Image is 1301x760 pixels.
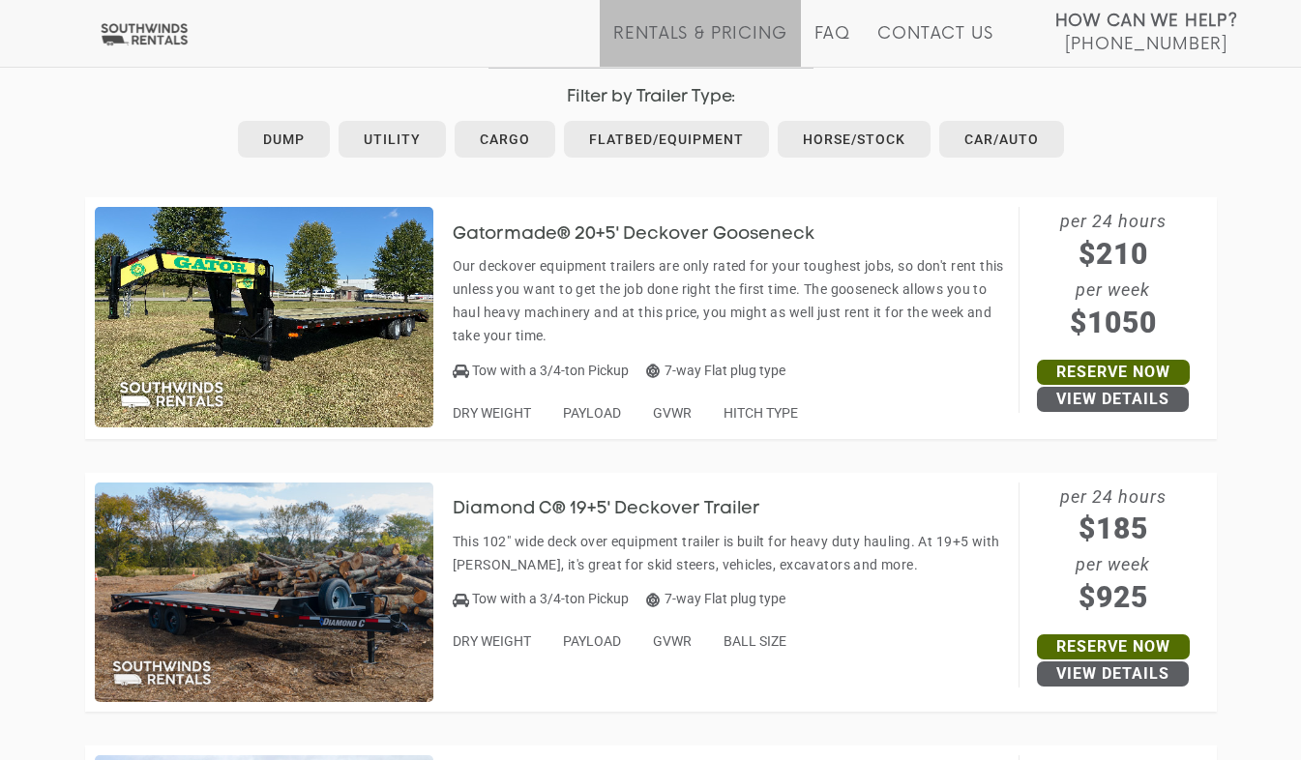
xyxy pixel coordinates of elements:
span: per 24 hours per week [1020,482,1207,620]
span: $1050 [1020,301,1207,344]
h3: Gatormade® 20+5' Deckover Gooseneck [453,225,843,245]
a: Diamond C® 19+5' Deckover Trailer [453,501,789,516]
a: View Details [1037,661,1189,687]
span: $185 [1020,507,1207,550]
a: Cargo [455,121,555,158]
a: Contact Us [877,24,992,67]
a: Rentals & Pricing [613,24,786,67]
span: PAYLOAD [563,405,621,421]
a: Gatormade® 20+5' Deckover Gooseneck [453,225,843,241]
span: BALL SIZE [724,633,786,649]
span: HITCH TYPE [724,405,798,421]
a: Car/Auto [939,121,1064,158]
strong: How Can We Help? [1055,12,1238,31]
span: $210 [1020,232,1207,276]
a: Utility [339,121,446,158]
span: [PHONE_NUMBER] [1065,35,1227,54]
a: Dump [238,121,330,158]
a: Reserve Now [1037,634,1190,659]
a: Reserve Now [1037,360,1190,385]
img: SW012 - Gatormade 20+5' Deckover Gooseneck [95,207,433,427]
span: Tow with a 3/4-ton Pickup [472,591,629,606]
img: SW013 - Diamond C 19+5' Deckover Trailer [95,482,433,703]
a: Flatbed/Equipment [564,121,769,158]
span: DRY WEIGHT [453,633,531,649]
span: per 24 hours per week [1020,207,1207,344]
p: This 102" wide deck over equipment trailer is built for heavy duty hauling. At 19+5 with [PERSON_... [453,530,1009,576]
span: DRY WEIGHT [453,405,531,421]
a: Horse/Stock [778,121,931,158]
span: 7-way Flat plug type [646,591,785,606]
a: How Can We Help? [PHONE_NUMBER] [1055,10,1238,52]
span: PAYLOAD [563,633,621,649]
h3: Diamond C® 19+5' Deckover Trailer [453,500,789,519]
span: $925 [1020,575,1207,619]
h4: Filter by Trailer Type: [85,88,1217,106]
span: 7-way Flat plug type [646,363,785,378]
p: Our deckover equipment trailers are only rated for your toughest jobs, so don't rent this unless ... [453,254,1009,347]
a: View Details [1037,387,1189,412]
a: FAQ [814,24,851,67]
span: GVWR [653,633,692,649]
img: Southwinds Rentals Logo [97,22,192,46]
span: Tow with a 3/4-ton Pickup [472,363,629,378]
span: GVWR [653,405,692,421]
